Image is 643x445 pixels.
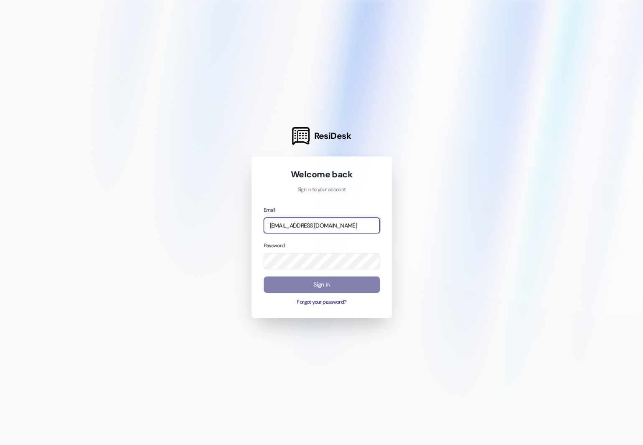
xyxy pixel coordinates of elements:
label: Email [264,207,275,213]
img: ResiDesk Logo [292,127,310,145]
button: Sign In [264,276,380,293]
span: ResiDesk [314,130,351,142]
label: Password [264,242,285,249]
input: name@example.com [264,217,380,234]
p: Sign in to your account [264,186,380,194]
h1: Welcome back [264,169,380,180]
button: Forgot your password? [264,299,380,306]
